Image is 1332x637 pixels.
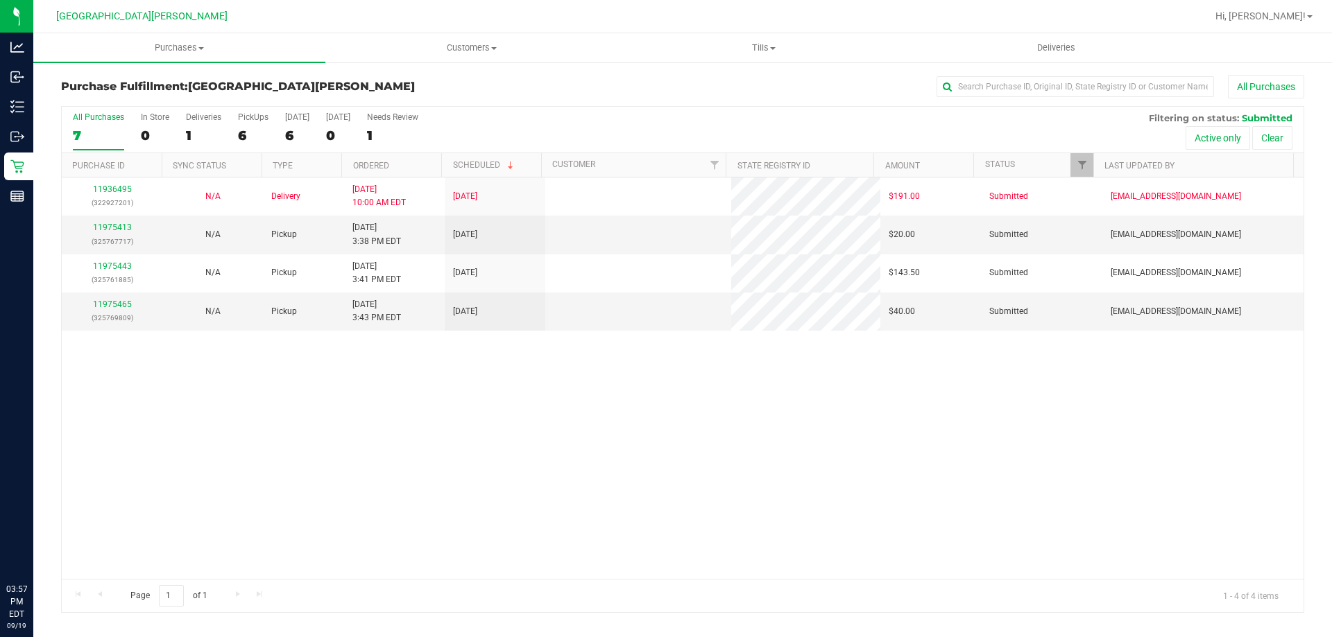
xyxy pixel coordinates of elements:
[186,112,221,122] div: Deliveries
[141,128,169,143] div: 0
[1104,161,1175,171] a: Last Updated By
[73,112,124,122] div: All Purchases
[889,305,915,318] span: $40.00
[159,585,184,607] input: 1
[285,128,309,143] div: 6
[1111,266,1241,279] span: [EMAIL_ADDRESS][DOMAIN_NAME]
[1215,10,1306,21] span: Hi, [PERSON_NAME]!
[271,190,300,203] span: Delivery
[10,100,24,114] inline-svg: Inventory
[93,261,132,271] a: 11975443
[119,585,219,607] span: Page of 1
[737,161,810,171] a: State Registry ID
[618,42,909,54] span: Tills
[56,10,228,22] span: [GEOGRAPHIC_DATA][PERSON_NAME]
[33,42,325,54] span: Purchases
[1252,126,1292,150] button: Clear
[70,235,154,248] p: (325767717)
[352,298,401,324] span: [DATE] 3:43 PM EDT
[1228,75,1304,98] button: All Purchases
[10,70,24,84] inline-svg: Inbound
[73,128,124,143] div: 7
[989,228,1028,241] span: Submitted
[205,305,221,318] button: N/A
[205,191,221,201] span: Not Applicable
[910,33,1202,62] a: Deliveries
[10,130,24,143] inline-svg: Outbound
[326,42,617,54] span: Customers
[186,128,221,143] div: 1
[93,222,132,232] a: 11975413
[10,40,24,54] inline-svg: Analytics
[1018,42,1094,54] span: Deliveries
[1111,305,1241,318] span: [EMAIL_ADDRESS][DOMAIN_NAME]
[889,228,915,241] span: $20.00
[1212,585,1290,606] span: 1 - 4 of 4 items
[453,228,477,241] span: [DATE]
[6,620,27,631] p: 09/19
[989,190,1028,203] span: Submitted
[271,305,297,318] span: Pickup
[173,161,226,171] a: Sync Status
[453,305,477,318] span: [DATE]
[10,189,24,203] inline-svg: Reports
[326,112,350,122] div: [DATE]
[552,159,595,169] a: Customer
[93,299,132,309] a: 11975465
[205,268,221,277] span: Not Applicable
[352,221,401,247] span: [DATE] 3:38 PM EDT
[1070,153,1093,177] a: Filter
[1186,126,1250,150] button: Active only
[6,583,27,620] p: 03:57 PM EDT
[70,196,154,209] p: (322927201)
[205,190,221,203] button: N/A
[937,76,1214,97] input: Search Purchase ID, Original ID, State Registry ID or Customer Name...
[271,228,297,241] span: Pickup
[889,266,920,279] span: $143.50
[367,112,418,122] div: Needs Review
[205,306,221,316] span: Not Applicable
[188,80,415,93] span: [GEOGRAPHIC_DATA][PERSON_NAME]
[10,159,24,173] inline-svg: Retail
[617,33,910,62] a: Tills
[285,112,309,122] div: [DATE]
[367,128,418,143] div: 1
[885,161,920,171] a: Amount
[1111,190,1241,203] span: [EMAIL_ADDRESS][DOMAIN_NAME]
[14,526,55,568] iframe: Resource center
[1242,112,1292,123] span: Submitted
[353,161,389,171] a: Ordered
[61,80,475,93] h3: Purchase Fulfillment:
[1149,112,1239,123] span: Filtering on status:
[205,266,221,279] button: N/A
[453,266,477,279] span: [DATE]
[273,161,293,171] a: Type
[205,228,221,241] button: N/A
[989,305,1028,318] span: Submitted
[326,128,350,143] div: 0
[889,190,920,203] span: $191.00
[93,184,132,194] a: 11936495
[33,33,325,62] a: Purchases
[70,311,154,324] p: (325769809)
[453,160,516,170] a: Scheduled
[271,266,297,279] span: Pickup
[238,128,268,143] div: 6
[989,266,1028,279] span: Submitted
[72,161,125,171] a: Purchase ID
[141,112,169,122] div: In Store
[985,159,1015,169] a: Status
[352,183,406,209] span: [DATE] 10:00 AM EDT
[325,33,617,62] a: Customers
[70,273,154,286] p: (325761885)
[238,112,268,122] div: PickUps
[205,229,221,239] span: Not Applicable
[453,190,477,203] span: [DATE]
[1111,228,1241,241] span: [EMAIL_ADDRESS][DOMAIN_NAME]
[352,260,401,286] span: [DATE] 3:41 PM EDT
[703,153,726,177] a: Filter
